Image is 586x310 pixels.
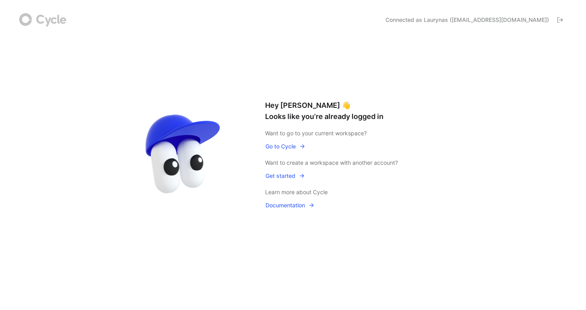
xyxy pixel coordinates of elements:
[265,141,306,152] button: Go to Cycle
[130,101,237,209] img: avatar
[265,201,315,210] span: Documentation
[265,100,456,122] h1: Hey [PERSON_NAME] 👋 Looks like you’re already logged in
[385,16,549,24] span: Connected as Laurynas ([EMAIL_ADDRESS][DOMAIN_NAME])
[265,200,315,211] button: Documentation
[382,14,567,26] button: Connected as Laurynas ([EMAIL_ADDRESS][DOMAIN_NAME])
[265,129,456,138] div: Want to go to your current workspace?
[265,187,456,197] div: Learn more about Cycle
[265,171,305,181] button: Get started
[265,158,456,168] div: Want to create a workspace with another account?
[265,142,305,151] span: Go to Cycle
